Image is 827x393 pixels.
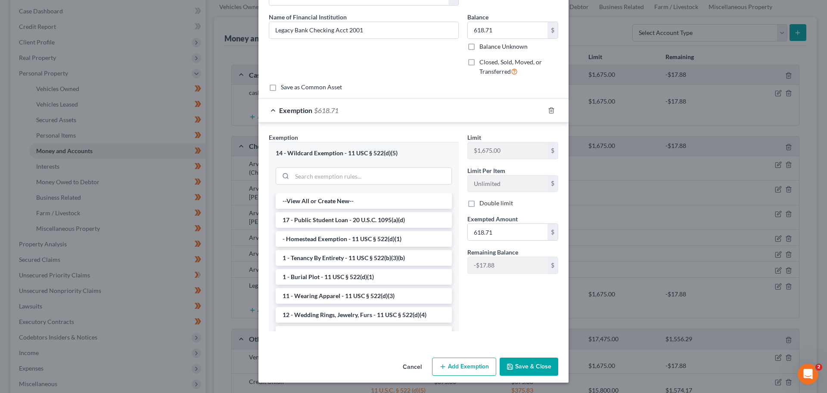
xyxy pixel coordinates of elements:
label: Balance [467,13,488,22]
div: $ [547,257,558,274]
li: 11 - Wearing Apparel - 11 USC § 522(d)(3) [276,288,452,304]
input: Enter name... [269,22,458,38]
span: Exempted Amount [467,215,518,223]
label: Remaining Balance [467,248,518,257]
li: - Homestead Exemption - 11 USC § 522(d)(1) [276,231,452,247]
iframe: Intercom live chat [798,364,818,384]
button: Save & Close [500,358,558,376]
div: $ [547,142,558,159]
button: Cancel [396,358,429,376]
input: 0.00 [468,224,547,240]
div: $ [547,176,558,192]
li: 1 - Burial Plot - 11 USC § 522(d)(1) [276,269,452,285]
div: $ [547,224,558,240]
input: -- [468,176,547,192]
span: Name of Financial Institution [269,13,347,21]
span: Limit [467,134,481,141]
li: 1 - Tenancy By Entirety - 11 USC § 522(b)(3)(b) [276,250,452,266]
span: Exemption [269,134,298,141]
button: Add Exemption [432,358,496,376]
input: -- [468,142,547,159]
span: Exemption [279,106,312,114]
div: 14 - Wildcard Exemption - 11 USC § 522(d)(5) [276,149,452,157]
label: Limit Per Item [467,166,505,175]
label: Balance Unknown [479,42,528,51]
input: 0.00 [468,22,547,38]
span: Closed, Sold, Moved, or Transferred [479,58,542,75]
span: 2 [815,364,822,371]
li: 12 - Wedding Rings, Jewelry, Furs - 11 USC § 522(d)(4) [276,307,452,323]
label: Double limit [479,199,513,208]
span: $618.71 [314,106,339,114]
li: 17 - Public Student Loan - 20 U.S.C. 1095(a)(d) [276,212,452,228]
label: Save as Common Asset [281,83,342,91]
div: $ [547,22,558,38]
li: 13 - Animals & Livestock - 11 USC § 522(d)(3) [276,326,452,342]
li: --View All or Create New-- [276,193,452,209]
input: Search exemption rules... [292,168,451,184]
input: -- [468,257,547,274]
